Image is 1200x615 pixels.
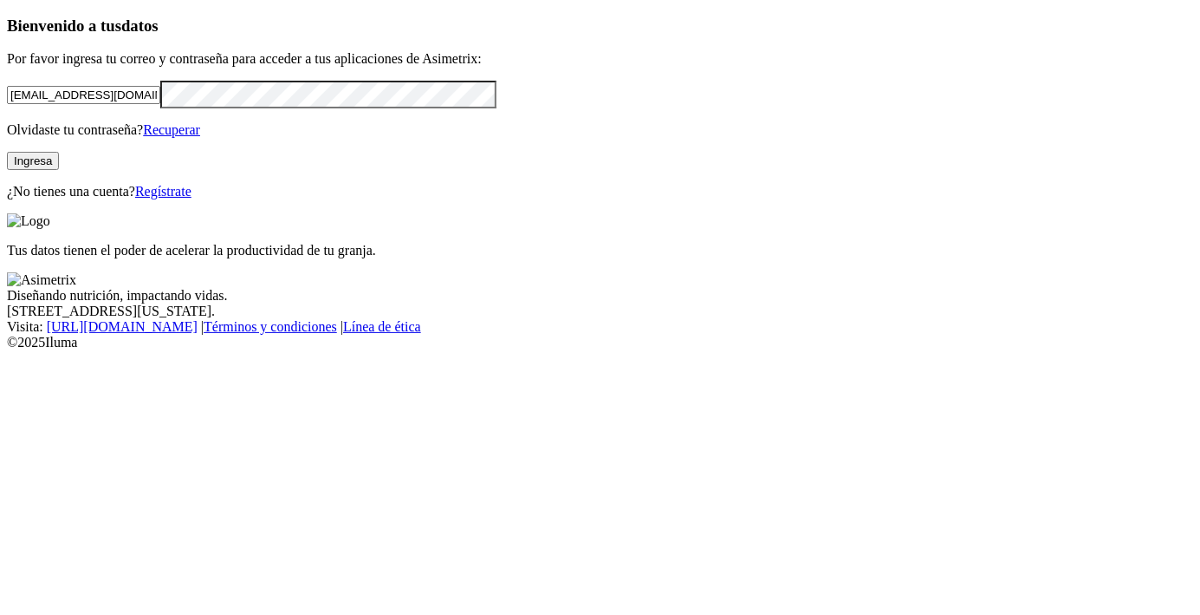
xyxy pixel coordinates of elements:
div: Visita : | | [7,319,1193,335]
div: [STREET_ADDRESS][US_STATE]. [7,304,1193,319]
a: Regístrate [135,184,191,199]
img: Logo [7,213,50,229]
img: Asimetrix [7,272,76,288]
a: Recuperar [143,122,200,137]
a: Términos y condiciones [204,319,337,334]
div: Diseñando nutrición, impactando vidas. [7,288,1193,304]
p: Por favor ingresa tu correo y contraseña para acceder a tus aplicaciones de Asimetrix: [7,51,1193,67]
a: [URL][DOMAIN_NAME] [47,319,198,334]
p: ¿No tienes una cuenta? [7,184,1193,200]
input: Tu correo [7,86,160,104]
h3: Bienvenido a tus [7,16,1193,36]
p: Tus datos tienen el poder de acelerar la productividad de tu granja. [7,243,1193,258]
div: © 2025 Iluma [7,335,1193,350]
button: Ingresa [7,152,59,170]
span: datos [121,16,159,35]
a: Línea de ética [343,319,421,334]
p: Olvidaste tu contraseña? [7,122,1193,138]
